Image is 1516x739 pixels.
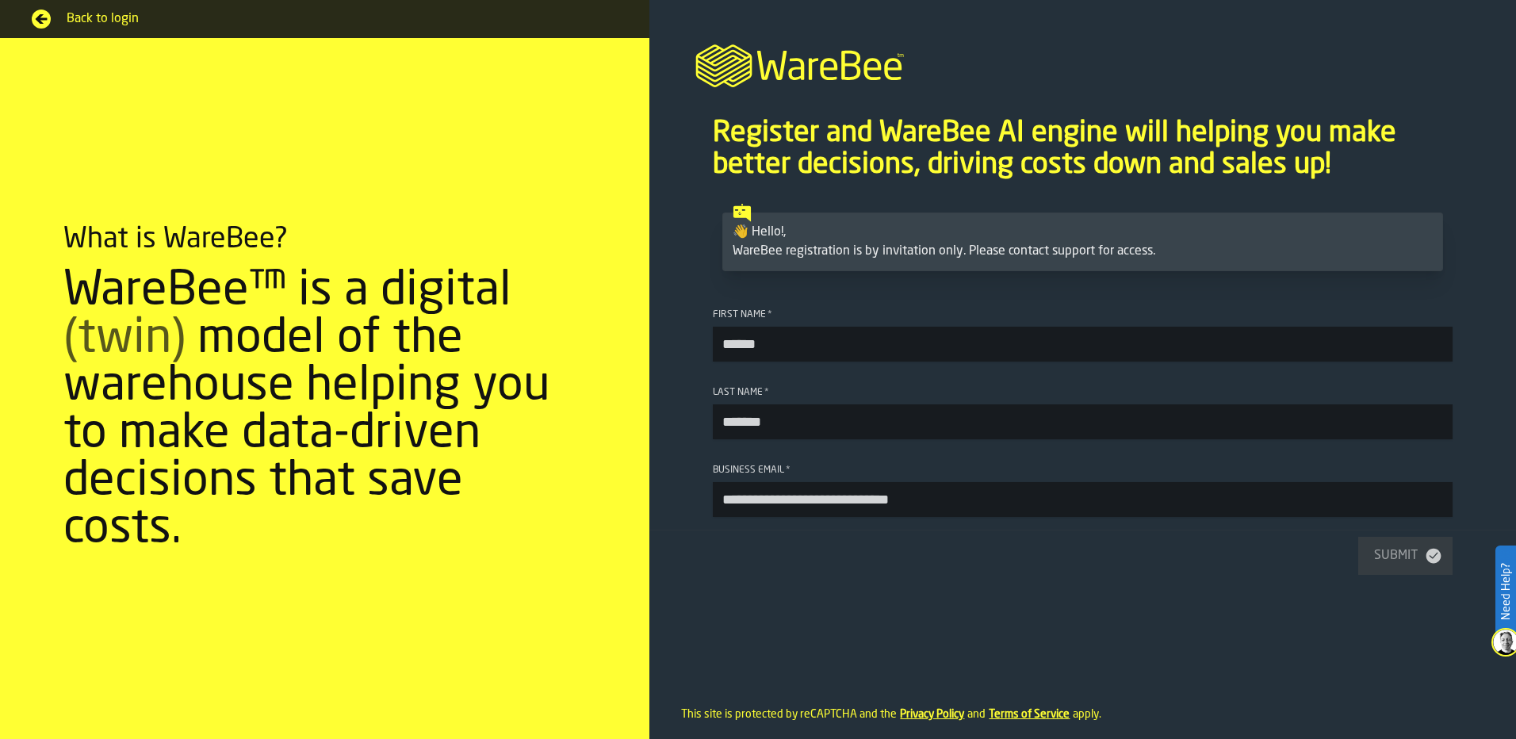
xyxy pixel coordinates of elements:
[713,482,1453,517] input: button-toolbar-Business Email
[713,309,1453,320] div: First Name
[67,10,618,29] span: Back to login
[713,309,1453,362] label: button-toolbar-First Name
[713,465,1453,517] label: button-toolbar-Business Email
[63,224,288,255] div: What is WareBee?
[768,309,772,320] span: Required
[713,387,1453,439] label: button-toolbar-Last Name
[733,223,1433,261] div: 👋 Hello!, WareBee registration is by invitation only. Please contact support for access.
[713,387,1453,398] div: Last Name
[32,10,618,29] a: Back to login
[713,327,1453,362] input: button-toolbar-First Name
[764,387,769,398] span: Required
[63,268,586,553] div: WareBee™ is a digital model of the warehouse helping you to make data-driven decisions that save ...
[989,709,1070,720] a: Terms of Service
[649,25,1516,101] a: logo-header
[713,404,1453,439] input: button-toolbar-Last Name
[1368,546,1424,565] div: Submit
[786,465,791,476] span: Required
[713,465,1453,476] div: Business Email
[649,676,1516,737] footer: This site is protected by reCAPTCHA and the and apply.
[1497,547,1514,636] label: Need Help?
[713,117,1453,181] p: Register and WareBee AI engine will helping you make better decisions, driving costs down and sal...
[900,709,964,720] a: Privacy Policy
[1358,537,1453,575] button: button-Submit
[63,316,186,363] span: (twin)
